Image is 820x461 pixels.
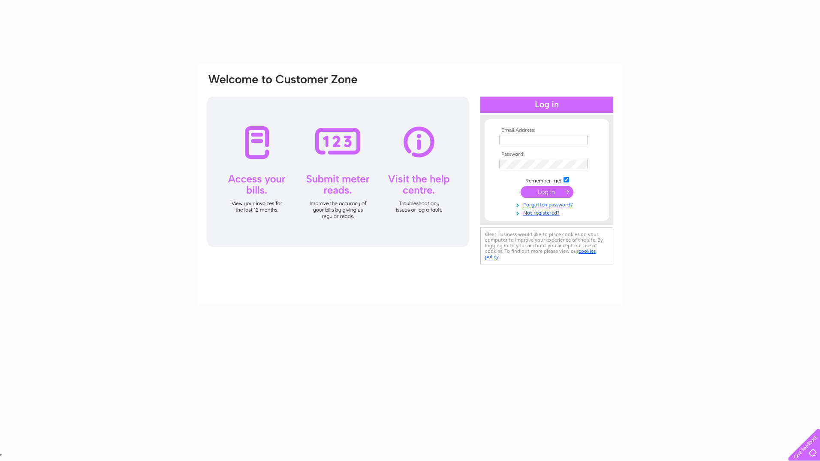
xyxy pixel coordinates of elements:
a: cookies policy [485,248,596,260]
th: Password: [497,152,597,158]
th: Email Address: [497,127,597,133]
a: Forgotten password? [499,200,597,208]
div: Clear Business would like to place cookies on your computer to improve your experience of the sit... [480,227,613,264]
input: Submit [521,186,573,198]
a: Not registered? [499,208,597,216]
td: Remember me? [497,176,597,184]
